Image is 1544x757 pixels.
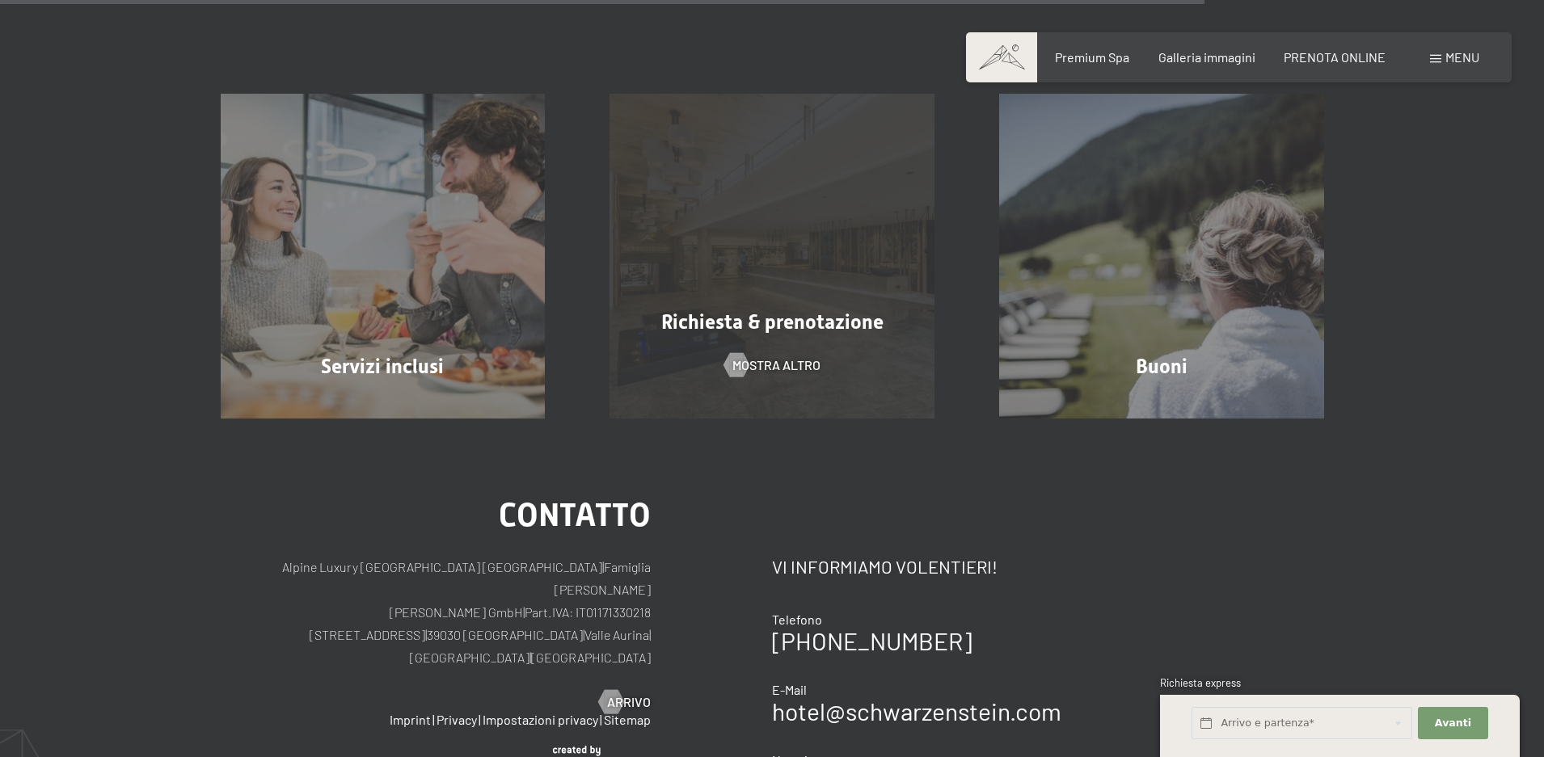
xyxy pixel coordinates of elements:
[523,604,525,620] span: |
[1418,707,1487,740] button: Avanti
[599,693,651,711] a: Arrivo
[607,693,651,711] span: Arrivo
[772,556,998,577] span: Vi informiamo volentieri!
[772,682,807,697] span: E-Mail
[437,712,477,727] a: Privacy
[1055,49,1129,65] a: Premium Spa
[1435,716,1471,730] span: Avanti
[577,94,967,418] a: Offerte e last minute nell'albergo benessere in Trentino Alto Adige Richiesta & prenotazione most...
[772,612,822,627] span: Telefono
[967,94,1356,418] a: [Translate to Italienisch:] Buoni
[321,355,444,378] span: Servizi inclusi
[188,94,578,418] a: Offerte e last minute nell'albergo benessere in Trentino Alto Adige Servizi inclusi
[425,627,427,642] span: |
[529,650,531,665] span: |
[649,627,651,642] span: |
[1284,49,1386,65] a: PRENOTA ONLINE
[1445,49,1479,65] span: Menu
[602,559,604,574] span: |
[600,712,602,727] span: |
[1136,355,1188,378] span: Buoni
[772,626,972,655] a: [PHONE_NUMBER]
[1158,49,1255,65] a: Galleria immagini
[390,712,431,727] a: Imprint
[499,496,651,534] span: Contatto
[732,356,821,374] span: mostra altro
[432,712,435,727] span: |
[483,712,598,727] a: Impostazioni privacy
[772,696,1061,725] a: hotel@schwarzenstein.com
[661,310,884,334] span: Richiesta & prenotazione
[221,556,652,669] p: Alpine Luxury [GEOGRAPHIC_DATA] [GEOGRAPHIC_DATA] Famiglia [PERSON_NAME] [PERSON_NAME] GmbH Part....
[1160,676,1241,689] span: Richiesta express
[583,627,584,642] span: |
[604,712,651,727] a: Sitemap
[479,712,481,727] span: |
